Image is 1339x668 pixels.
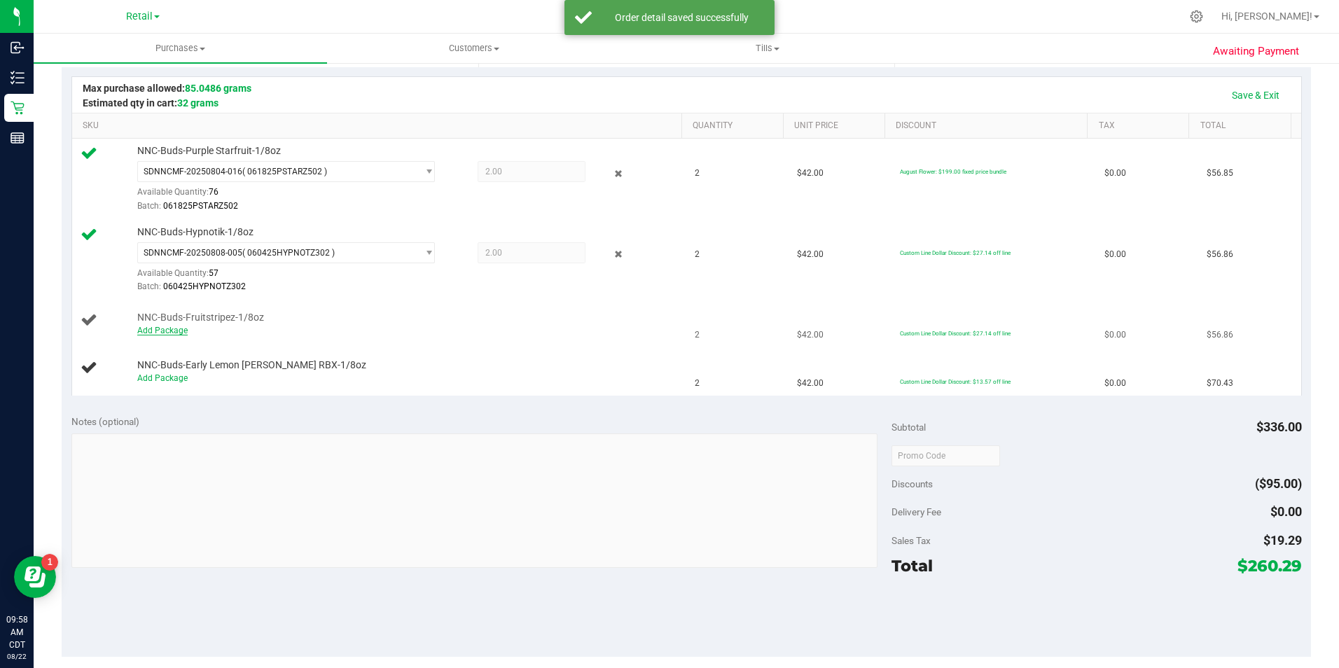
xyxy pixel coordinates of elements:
span: Batch: [137,281,161,291]
a: Customers [327,34,620,63]
inline-svg: Retail [11,101,25,115]
span: 060425HYPNOTZ302 [163,281,246,291]
p: 08/22 [6,651,27,662]
span: NNC-Buds-Early Lemon [PERSON_NAME] RBX-1/8oz [137,359,366,372]
span: 32 grams [177,97,218,109]
span: August Flower: $199.00 fixed price bundle [900,168,1006,175]
span: select [417,162,434,181]
span: $70.43 [1207,377,1233,390]
span: 2 [695,167,700,180]
p: 09:58 AM CDT [6,613,27,651]
a: Purchases [34,34,327,63]
span: SDNNCMF-20250804-016 [144,167,242,176]
div: Available Quantity: [137,263,451,291]
span: $0.00 [1104,167,1126,180]
span: $42.00 [797,167,824,180]
span: Tills [622,42,914,55]
span: SDNNCMF-20250808-005 [144,248,242,258]
a: Discount [896,120,1082,132]
span: $42.00 [797,248,824,261]
a: Total [1200,120,1285,132]
span: Max purchase allowed: [83,83,251,94]
span: $56.86 [1207,248,1233,261]
a: SKU [83,120,676,132]
span: Sales Tax [891,535,931,546]
span: $19.29 [1263,533,1302,548]
span: ($95.00) [1255,476,1302,491]
span: 85.0486 grams [185,83,251,94]
span: Custom Line Dollar Discount: $13.57 off line [900,378,1011,385]
span: NNC-Buds-Hypnotik-1/8oz [137,225,254,239]
span: Notes (optional) [71,416,139,427]
a: Quantity [693,120,777,132]
a: Unit Price [794,120,879,132]
span: 2 [695,328,700,342]
span: Total [891,556,933,576]
span: $0.00 [1270,504,1302,519]
span: Custom Line Dollar Discount: $27.14 off line [900,249,1011,256]
inline-svg: Reports [11,131,25,145]
span: $56.86 [1207,328,1233,342]
div: Available Quantity: [137,182,451,209]
div: Manage settings [1188,10,1205,23]
div: Order detail saved successfully [599,11,764,25]
span: Customers [328,42,620,55]
span: ( 060425HYPNOTZ302 ) [242,248,335,258]
span: $42.00 [797,328,824,342]
input: Promo Code [891,445,1000,466]
span: Delivery Fee [891,506,941,517]
span: NNC-Buds-Fruitstripez-1/8oz [137,311,264,324]
span: ( 061825PSTARZ502 ) [242,167,327,176]
inline-svg: Inbound [11,41,25,55]
inline-svg: Inventory [11,71,25,85]
span: 2 [695,377,700,390]
span: 061825PSTARZ502 [163,201,238,211]
span: $0.00 [1104,248,1126,261]
span: Subtotal [891,422,926,433]
iframe: Resource center unread badge [41,554,58,571]
span: $0.00 [1104,377,1126,390]
span: Custom Line Dollar Discount: $27.14 off line [900,330,1011,337]
span: Hi, [PERSON_NAME]! [1221,11,1312,22]
span: $260.29 [1237,556,1302,576]
span: $42.00 [797,377,824,390]
iframe: Resource center [14,556,56,598]
a: Tax [1099,120,1184,132]
span: 57 [209,268,218,278]
span: 2 [695,248,700,261]
span: $56.85 [1207,167,1233,180]
span: NNC-Buds-Purple Starfruit-1/8oz [137,144,281,158]
a: Add Package [137,373,188,383]
a: Save & Exit [1223,83,1289,107]
span: Retail [126,11,153,22]
a: Add Package [137,326,188,335]
span: $336.00 [1256,419,1302,434]
span: Discounts [891,471,933,496]
span: select [417,243,434,263]
span: Awaiting Payment [1213,43,1299,60]
span: Batch: [137,201,161,211]
span: $0.00 [1104,328,1126,342]
span: Purchases [34,42,327,55]
span: Estimated qty in cart: [83,97,218,109]
span: 76 [209,187,218,197]
a: Tills [621,34,915,63]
